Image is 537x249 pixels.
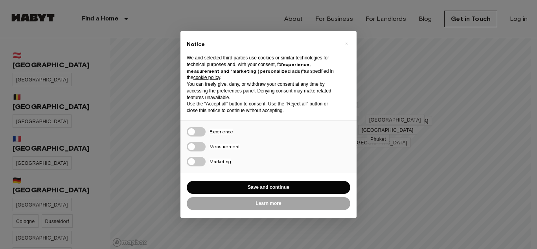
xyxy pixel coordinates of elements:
[210,159,231,164] span: Marketing
[187,197,350,210] button: Learn more
[345,39,348,48] span: ×
[187,61,311,74] strong: experience, measurement and “marketing (personalized ads)”
[187,55,338,81] p: We and selected third parties use cookies or similar technologies for technical purposes and, wit...
[210,129,233,135] span: Experience
[187,41,338,48] h2: Notice
[187,181,350,194] button: Save and continue
[210,144,240,149] span: Measurement
[340,37,353,50] button: Close this notice
[187,81,338,101] p: You can freely give, deny, or withdraw your consent at any time by accessing the preferences pane...
[187,101,338,114] p: Use the “Accept all” button to consent. Use the “Reject all” button or close this notice to conti...
[193,75,220,80] a: cookie policy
